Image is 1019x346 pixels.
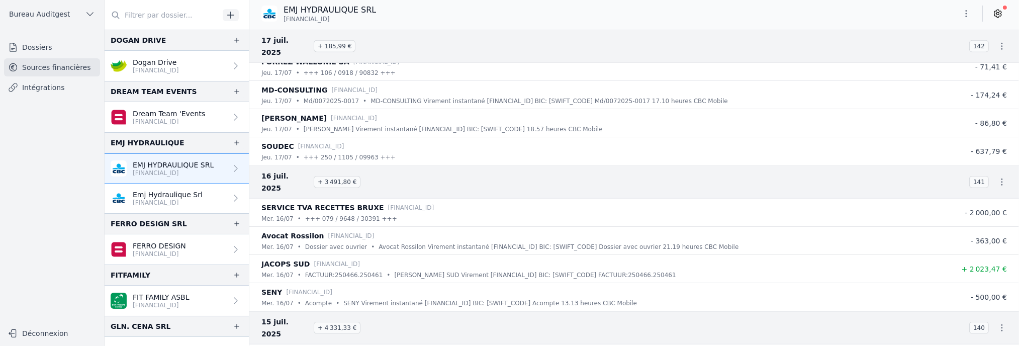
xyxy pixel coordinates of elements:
[305,242,367,252] p: Dossier avec ouvrier
[304,96,359,106] p: Md/0072025-0017
[975,119,1007,127] span: - 86,80 €
[314,40,355,52] span: + 185,99 €
[298,298,301,308] div: •
[111,218,187,230] div: FERRO DESIGN SRL
[261,112,327,124] p: [PERSON_NAME]
[4,78,100,97] a: Intégrations
[388,203,434,213] p: [FINANCIAL_ID]
[133,241,186,251] p: FERRO DESIGN
[133,160,214,170] p: EMJ HYDRAULIQUE SRL
[261,170,310,194] span: 16 juil. 2025
[965,209,1007,217] span: - 2 000,00 €
[969,176,989,188] span: 141
[296,152,300,162] div: •
[304,68,396,78] p: +++ 106 / 0918 / 90832 +++
[962,265,1007,273] span: + 2 023,47 €
[261,6,277,22] img: CBC_CREGBEBB.png
[971,147,1007,155] span: - 637,79 €
[111,293,127,309] img: BNP_BE_BUSINESS_GEBABEBB.png
[331,113,377,123] p: [FINANCIAL_ID]
[298,242,301,252] div: •
[111,137,184,149] div: EMJ HYDRAULIQUE
[304,124,603,134] p: [PERSON_NAME] Virement instantané [FINANCIAL_ID] BIC: [SWIFT_CODE] 18.57 heures CBC Mobile
[336,298,339,308] div: •
[284,15,330,23] span: [FINANCIAL_ID]
[314,176,360,188] span: + 3 491,80 €
[387,270,390,280] div: •
[298,141,344,151] p: [FINANCIAL_ID]
[105,51,249,81] a: Dogan Drive [FINANCIAL_ID]
[111,34,166,46] div: DOGAN DRIVE
[133,190,203,200] p: Emj Hydraulique Srl
[261,298,294,308] p: mer. 16/07
[261,270,294,280] p: mer. 16/07
[261,96,292,106] p: jeu. 17/07
[111,160,127,177] img: CBC_CREGBEBB.png
[305,298,332,308] p: Acompte
[111,241,127,257] img: belfius.png
[111,320,170,332] div: GLN. CENA SRL
[305,214,397,224] p: +++ 079 / 9648 / 30391 +++
[261,34,310,58] span: 17 juil. 2025
[370,96,728,106] p: MD-CONSULTING Virement instantané [FINANCIAL_ID] BIC: [SWIFT_CODE] Md/0072025-0017 17.10 heures C...
[298,214,301,224] div: •
[314,322,360,334] span: + 4 331,33 €
[975,63,1007,71] span: - 71,41 €
[105,286,249,316] a: FIT FAMILY ASBL [FINANCIAL_ID]
[305,270,383,280] p: FACTUUR:250466.250461
[111,85,197,98] div: DREAM TEAM EVENTS
[261,230,324,242] p: Avocat Rossilon
[4,58,100,76] a: Sources financières
[261,68,292,78] p: jeu. 17/07
[394,270,676,280] p: [PERSON_NAME] SUD Virement [FINANCIAL_ID] BIC: [SWIFT_CODE] FACTUUR:250466.250461
[9,9,70,19] span: Bureau Auditgest
[105,184,249,213] a: Emj Hydraulique Srl [FINANCIAL_ID]
[287,287,333,297] p: [FINANCIAL_ID]
[971,293,1007,301] span: - 500,00 €
[133,66,179,74] p: [FINANCIAL_ID]
[261,124,292,134] p: jeu. 17/07
[284,4,376,16] p: EMJ HYDRAULIQUE SRL
[379,242,738,252] p: Avocat Rossilon Virement instantané [FINANCIAL_ID] BIC: [SWIFT_CODE] Dossier avec ouvrier 21.19 h...
[261,84,328,96] p: MD-CONSULTING
[296,68,300,78] div: •
[105,153,249,184] a: EMJ HYDRAULIQUE SRL [FINANCIAL_ID]
[111,109,127,125] img: belfius.png
[296,124,300,134] div: •
[261,214,294,224] p: mer. 16/07
[332,85,378,95] p: [FINANCIAL_ID]
[105,234,249,265] a: FERRO DESIGN [FINANCIAL_ID]
[363,96,366,106] div: •
[261,242,294,252] p: mer. 16/07
[261,258,310,270] p: JACOPS SUD
[133,292,190,302] p: FIT FAMILY ASBL
[343,298,637,308] p: SENY Virement instantané [FINANCIAL_ID] BIC: [SWIFT_CODE] Acompte 13.13 heures CBC Mobile
[133,118,205,126] p: [FINANCIAL_ID]
[261,286,283,298] p: SENY
[261,316,310,340] span: 15 juil. 2025
[133,301,190,309] p: [FINANCIAL_ID]
[111,190,127,206] img: CBC_CREGBEBB.png
[4,38,100,56] a: Dossiers
[4,325,100,341] button: Déconnexion
[133,199,203,207] p: [FINANCIAL_ID]
[105,102,249,132] a: Dream Team 'Events [FINANCIAL_ID]
[298,270,301,280] div: •
[105,6,219,24] input: Filtrer par dossier...
[133,109,205,119] p: Dream Team 'Events
[261,152,292,162] p: jeu. 17/07
[111,269,150,281] div: FITFAMILY
[111,58,127,74] img: crelan.png
[304,152,396,162] p: +++ 250 / 1105 / 09963 +++
[371,242,375,252] div: •
[969,40,989,52] span: 142
[133,250,186,258] p: [FINANCIAL_ID]
[133,169,214,177] p: [FINANCIAL_ID]
[969,322,989,334] span: 140
[971,91,1007,99] span: - 174,24 €
[296,96,300,106] div: •
[314,259,360,269] p: [FINANCIAL_ID]
[261,140,294,152] p: SOUDEC
[4,6,100,22] button: Bureau Auditgest
[133,57,179,67] p: Dogan Drive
